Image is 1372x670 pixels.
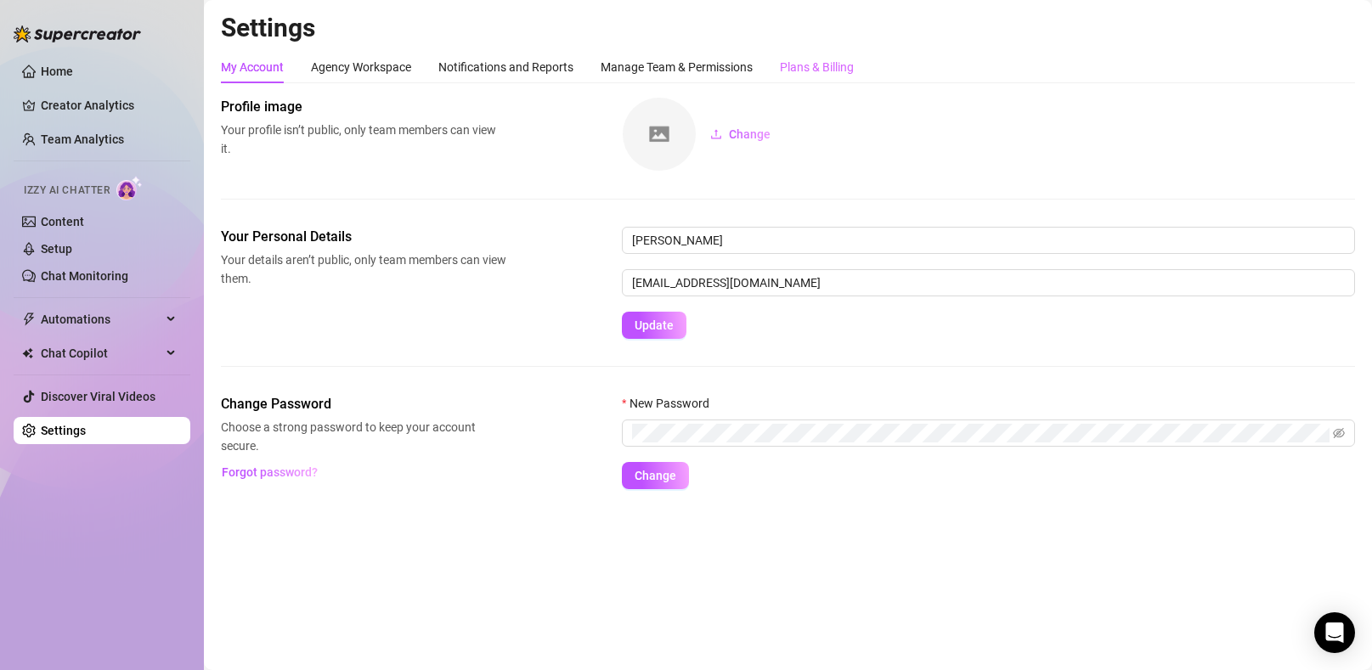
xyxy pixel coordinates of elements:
h2: Settings [221,12,1355,44]
a: Chat Monitoring [41,269,128,283]
span: Forgot password? [222,465,318,479]
label: New Password [622,394,720,413]
span: Your profile isn’t public, only team members can view it. [221,121,506,158]
span: eye-invisible [1333,427,1345,439]
span: Update [635,318,674,332]
input: Enter name [622,227,1355,254]
button: Change [622,462,689,489]
a: Settings [41,424,86,437]
a: Content [41,215,84,228]
span: Chat Copilot [41,340,161,367]
a: Discover Viral Videos [41,390,155,403]
img: logo-BBDzfeDw.svg [14,25,141,42]
a: Creator Analytics [41,92,177,119]
input: Enter new email [622,269,1355,296]
img: AI Chatter [116,176,143,200]
a: Team Analytics [41,132,124,146]
span: Change [635,469,676,482]
span: thunderbolt [22,312,36,326]
div: My Account [221,58,284,76]
button: Forgot password? [221,459,318,486]
a: Home [41,65,73,78]
button: Update [622,312,686,339]
div: Open Intercom Messenger [1314,612,1355,653]
span: Automations [41,306,161,333]
span: Choose a strong password to keep your account secure. [221,418,506,455]
div: Notifications and Reports [438,58,573,76]
img: square-placeholder.png [623,98,696,171]
img: Chat Copilot [22,347,33,359]
div: Manage Team & Permissions [601,58,753,76]
span: Change [729,127,771,141]
span: Profile image [221,97,506,117]
span: Your details aren’t public, only team members can view them. [221,251,506,288]
button: Change [697,121,784,148]
input: New Password [632,424,1330,442]
div: Agency Workspace [311,58,411,76]
span: upload [710,128,722,140]
span: Izzy AI Chatter [24,183,110,199]
a: Setup [41,242,72,256]
div: Plans & Billing [780,58,854,76]
span: Your Personal Details [221,227,506,247]
span: Change Password [221,394,506,414]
